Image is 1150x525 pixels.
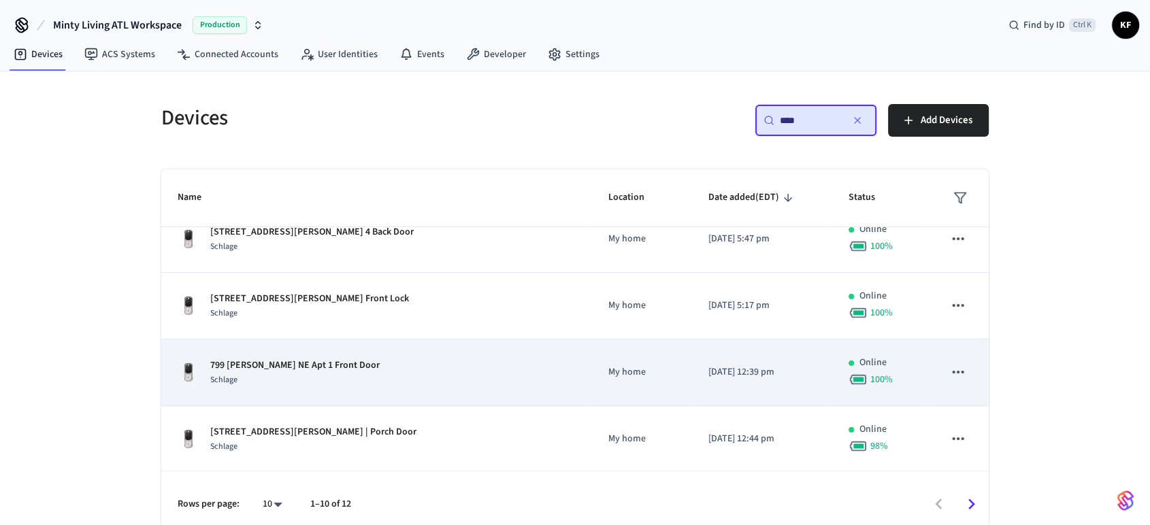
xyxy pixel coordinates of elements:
[178,228,199,250] img: Yale Assure Touchscreen Wifi Smart Lock, Satin Nickel, Front
[921,112,972,129] span: Add Devices
[178,497,240,511] p: Rows per page:
[955,488,987,520] button: Go to next page
[389,42,455,67] a: Events
[455,42,537,67] a: Developer
[1113,13,1138,37] span: KF
[193,16,247,34] span: Production
[178,362,199,384] img: Yale Assure Touchscreen Wifi Smart Lock, Satin Nickel, Front
[870,239,893,253] span: 100 %
[888,104,989,137] button: Add Devices
[1069,18,1096,32] span: Ctrl K
[870,439,888,453] span: 98 %
[210,307,237,319] span: Schlage
[310,497,351,511] p: 1–10 of 12
[1112,12,1139,39] button: KF
[210,241,237,252] span: Schlage
[708,432,816,446] p: [DATE] 12:44 pm
[608,365,675,379] p: My home
[3,42,73,67] a: Devices
[210,292,409,306] p: [STREET_ADDRESS][PERSON_NAME] Front Lock
[537,42,610,67] a: Settings
[210,358,380,373] p: 799 [PERSON_NAME] NE Apt 1 Front Door
[859,356,887,370] p: Online
[166,42,289,67] a: Connected Accounts
[210,374,237,386] span: Schlage
[708,232,816,246] p: [DATE] 5:47 pm
[859,222,887,237] p: Online
[73,42,166,67] a: ACS Systems
[870,373,893,386] span: 100 %
[608,232,675,246] p: My home
[178,428,199,450] img: Yale Assure Touchscreen Wifi Smart Lock, Satin Nickel, Front
[210,225,414,239] p: [STREET_ADDRESS][PERSON_NAME] 4 Back Door
[608,299,675,313] p: My home
[1023,18,1065,32] span: Find by ID
[608,432,675,446] p: My home
[161,104,567,132] h5: Devices
[1117,490,1134,511] img: SeamLogoGradient.69752ec5.svg
[178,187,219,208] span: Name
[53,17,182,33] span: Minty Living ATL Workspace
[256,494,289,514] div: 10
[708,365,816,379] p: [DATE] 12:39 pm
[870,306,893,320] span: 100 %
[849,187,893,208] span: Status
[998,13,1106,37] div: Find by IDCtrl K
[289,42,389,67] a: User Identities
[708,299,816,313] p: [DATE] 5:17 pm
[708,187,797,208] span: Date added(EDT)
[210,441,237,452] span: Schlage
[608,187,661,208] span: Location
[178,295,199,317] img: Yale Assure Touchscreen Wifi Smart Lock, Satin Nickel, Front
[859,422,887,437] p: Online
[210,425,416,439] p: [STREET_ADDRESS][PERSON_NAME] | Porch Door
[859,289,887,303] p: Online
